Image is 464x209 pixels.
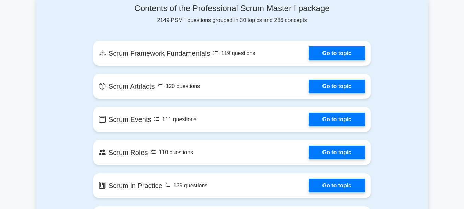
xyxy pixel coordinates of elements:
a: Go to topic [309,80,365,93]
a: Go to topic [309,146,365,159]
a: Go to topic [309,46,365,60]
a: Go to topic [309,179,365,192]
div: 2149 PSM I questions grouped in 30 topics and 286 concepts [93,3,371,24]
a: Go to topic [309,113,365,126]
h4: Contents of the Professional Scrum Master I package [93,3,371,13]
